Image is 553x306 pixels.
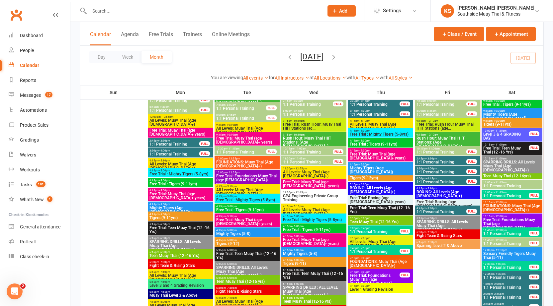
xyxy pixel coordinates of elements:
[293,205,304,208] span: - 5:10pm
[494,229,507,232] span: - 12:30pm
[159,189,170,192] span: - 5:00pm
[20,92,41,98] div: Messages
[159,223,170,226] span: - 6:00pm
[216,133,278,136] span: 9:15am
[199,97,210,102] div: FULL
[349,186,412,194] span: BOXING: All Levels (Age [DEMOGRAPHIC_DATA]+)
[147,86,214,99] th: Mon
[483,157,541,160] span: 10:15am
[416,109,467,112] span: 8:00am
[149,216,212,220] span: Tigers (9-11yrs)
[416,180,467,184] span: 1:1 Personal Training
[9,58,70,73] a: Calendar
[426,99,436,102] span: - 8:00am
[20,167,40,172] div: Workouts
[149,128,212,136] span: Free Trial: Muay Thai (age [DEMOGRAPHIC_DATA]+ years)
[349,142,412,146] span: Free Trial : Tigers (9-11yrs)
[349,149,412,152] span: 4:15pm
[20,283,26,289] span: 2
[349,163,412,166] span: 4:15pm
[226,133,238,136] span: - 10:10am
[483,229,529,232] span: 11:45am
[292,133,305,136] span: - 10:10am
[426,177,437,180] span: - 4:45pm
[283,112,345,116] span: 1:1 Personal Training
[493,109,505,112] span: - 10:00am
[300,52,323,61] button: [DATE]
[349,230,400,234] span: 1:1 Personal Training
[355,75,380,81] a: All Types
[426,133,438,136] span: - 10:10am
[416,220,479,232] span: SPARRING DRILLS: All Levels Muay Thai (Age [DEMOGRAPHIC_DATA]+)
[333,159,343,164] div: FULL
[349,99,400,102] span: 2:30pm
[45,92,52,97] span: 17
[149,105,200,108] span: 8:45am
[416,150,467,154] span: 1:1 Personal Training
[9,43,70,58] a: People
[283,133,345,136] span: 9:15am
[20,122,48,128] div: Product Sales
[216,113,266,116] span: 8:00am
[20,63,39,68] div: Calendar
[314,75,346,81] a: All Locations
[159,169,170,172] span: - 5:00pm
[349,183,412,186] span: 5:15pm
[359,183,370,186] span: - 6:00pm
[349,196,412,204] span: Free Trial: Boxing (age [DEMOGRAPHIC_DATA]+ years)
[416,231,479,234] span: 5:30pm
[9,162,70,177] a: Workouts
[141,51,172,63] button: Month
[416,99,467,102] span: 7:15am
[349,102,400,106] span: 1:1 Personal Training
[283,167,345,170] span: 12:00pm
[294,191,307,194] span: - 12:45pm
[227,147,239,150] span: - 11:15am
[416,177,467,180] span: 4:00pm
[283,136,345,148] span: Rush Hour: Muay Thai HIIT Stations: (Age [DEMOGRAPHIC_DATA]+)
[216,188,278,196] span: All Levels: Muay Thai (Age [DEMOGRAPHIC_DATA]+)
[216,171,278,174] span: 12:00pm
[114,51,141,63] button: Week
[159,105,169,108] span: - 9:30am
[47,196,52,202] span: 1
[161,115,173,118] span: - 12:55pm
[20,78,36,83] div: Reports
[159,149,170,152] span: - 4:00pm
[269,75,275,80] strong: for
[216,229,278,232] span: 4:15pm
[327,5,356,17] button: Add
[483,184,541,188] span: 1:1 Personal Training
[349,122,412,130] span: All Levels: Muay Thai (Age [DEMOGRAPHIC_DATA]+)
[283,215,345,218] span: 4:15pm
[529,145,539,150] div: FULL
[483,181,541,184] span: 11:00am
[426,231,437,234] span: - 7:00pm
[149,203,212,206] span: 4:15pm
[149,169,212,172] span: 4:15pm
[216,157,278,160] span: 12:00pm
[416,102,467,106] span: 1:1 Personal Training
[416,122,479,130] span: Free Trial: Rush Hour Muay Thai HIIT Stations (age...
[149,182,212,186] span: Free Trial : Tigers (9-11yrs)
[226,103,236,106] span: - 8:00am
[216,198,278,202] span: Free Trial : Mighty Tigers (5-8yrs)
[426,187,437,190] span: - 5:10pm
[228,157,240,160] span: - 12:55pm
[20,182,32,187] div: Tasks
[349,119,412,122] span: 4:15pm
[339,8,347,14] span: Add
[416,147,467,150] span: 10:15am
[212,31,250,45] button: Online Meetings
[347,86,414,99] th: Thu
[216,208,278,212] span: Free Trial : Tigers (9-11yrs)
[359,227,370,230] span: - 6:45pm
[20,137,39,143] div: Gradings
[283,102,333,106] span: 1:1 Personal Training
[416,190,479,198] span: BOXING: All Levels (Age [DEMOGRAPHIC_DATA]+)
[494,201,507,204] span: - 12:00pm
[149,31,173,45] button: Free Trials
[216,150,266,154] span: 1:1 Personal Training
[8,7,25,23] a: Clubworx
[283,160,333,164] span: 1:1 Personal Training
